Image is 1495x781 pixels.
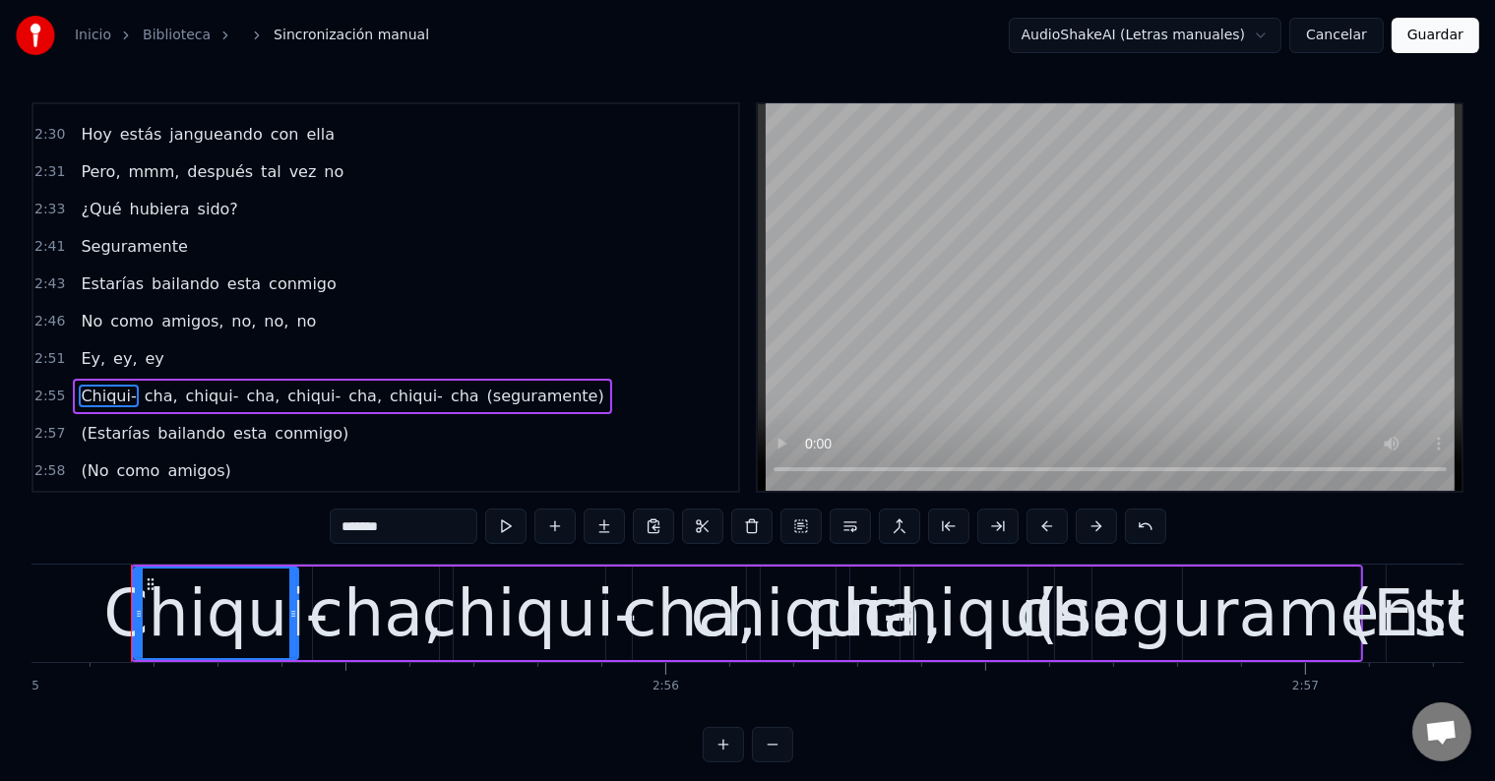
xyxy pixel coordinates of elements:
span: 2:43 [34,274,65,294]
div: chiqui- [691,566,906,662]
div: cha, [622,566,757,662]
span: vez [287,160,319,183]
span: sido? [196,198,240,220]
span: después [185,160,255,183]
div: cha [1016,566,1131,662]
span: jangueando [167,123,264,146]
nav: breadcrumb [75,26,429,45]
span: no [322,160,345,183]
span: no, [229,310,258,332]
span: (Estarías [79,422,152,445]
span: chiqui- [285,385,343,407]
span: esta [225,272,263,295]
span: No [79,310,104,332]
span: Sincronización manual [274,26,429,45]
span: ey, [111,347,139,370]
span: chiqui- [388,385,445,407]
span: Pero, [79,160,122,183]
div: cha, [308,566,443,662]
span: 2:46 [34,312,65,331]
span: 2:41 [34,237,65,257]
span: como [108,310,156,332]
span: 2:30 [34,125,65,145]
span: conmigo [267,272,339,295]
span: esta [231,422,269,445]
span: Chiqui- [79,385,138,407]
span: amigos, [159,310,225,332]
span: no [294,310,318,332]
button: Guardar [1392,18,1479,53]
span: Hoy [79,123,113,146]
span: estás [118,123,164,146]
span: tal [259,160,283,183]
span: 2:58 [34,461,65,481]
span: Ey, [79,347,107,370]
span: ey [144,347,166,370]
span: 2:55 [34,387,65,406]
span: (seguramente) [485,385,606,407]
span: cha, [143,385,180,407]
span: ella [305,123,338,146]
div: cha, [807,566,942,662]
div: chiqui- [422,566,638,662]
img: youka [16,16,55,55]
span: (No [79,459,110,482]
button: Cancelar [1289,18,1384,53]
span: Seguramente [79,235,189,258]
span: cha, [244,385,281,407]
div: Chiqui- [103,566,329,662]
div: chiqui- [863,566,1079,662]
span: hubiera [128,198,192,220]
span: chiqui- [184,385,241,407]
span: bailando [150,272,221,295]
span: bailando [156,422,227,445]
span: con [269,123,301,146]
span: cha, [346,385,384,407]
div: 2:56 [653,679,679,694]
span: 2:57 [34,424,65,444]
span: Estarías [79,272,146,295]
div: Chat abierto [1412,702,1471,761]
div: 2:57 [1292,679,1319,694]
span: amigos) [165,459,232,482]
span: ¿Qué [79,198,123,220]
a: Biblioteca [143,26,211,45]
span: mmm, [126,160,181,183]
span: 2:33 [34,200,65,219]
span: conmigo) [273,422,350,445]
a: Inicio [75,26,111,45]
span: cha [449,385,481,407]
span: 2:31 [34,162,65,182]
span: 2:51 [34,349,65,369]
span: como [114,459,161,482]
div: 2:55 [13,679,39,694]
span: no, [262,310,290,332]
